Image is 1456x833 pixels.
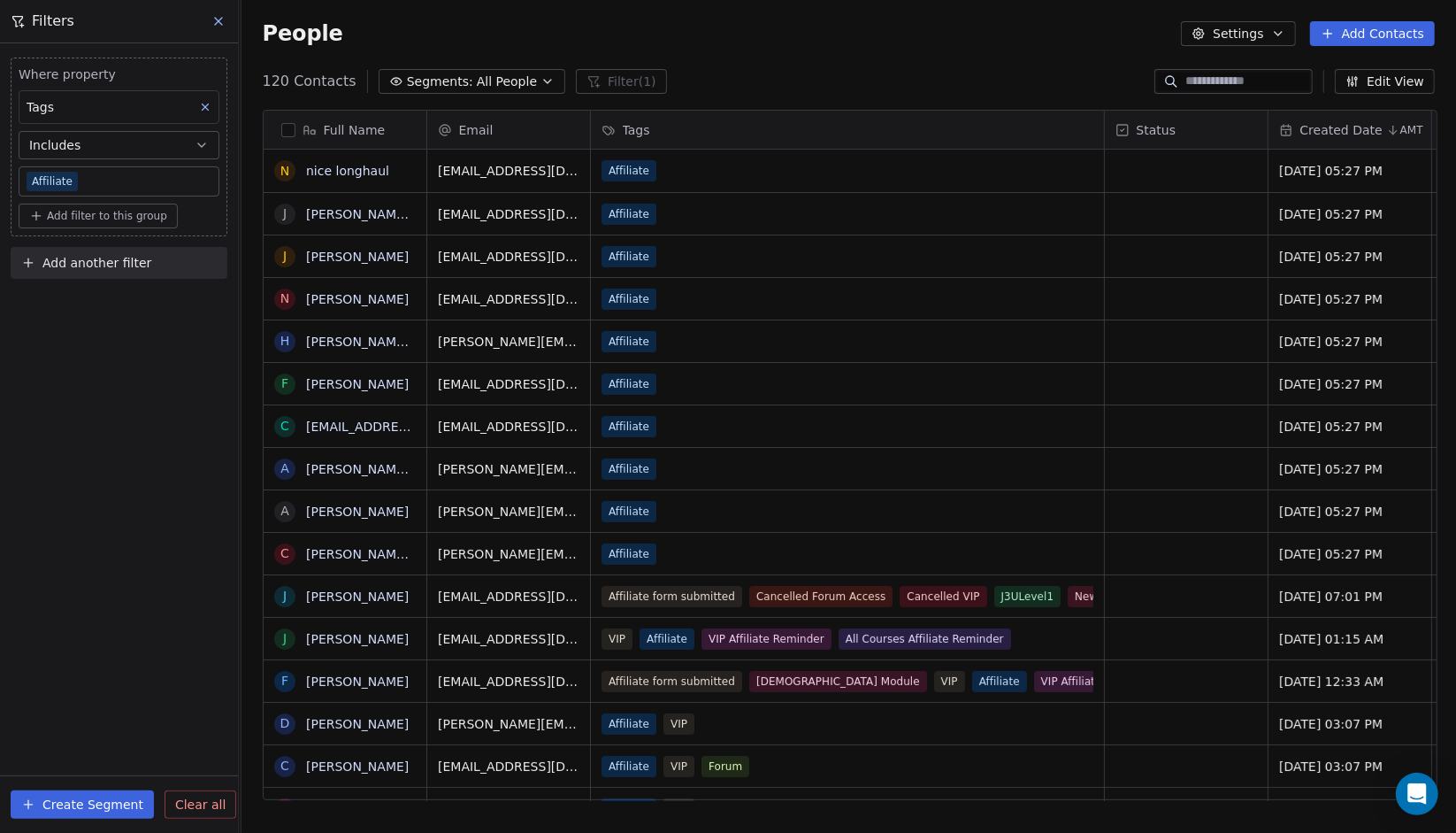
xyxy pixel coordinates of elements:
div: J [282,587,286,605]
div: c [280,417,289,436]
span: People [263,20,343,47]
div: S [280,799,288,818]
div: A [280,502,289,521]
span: Affiliate [602,798,656,820]
div: n [280,162,288,181]
span: [EMAIL_ADDRESS][DOMAIN_NAME] [438,588,579,605]
a: [PERSON_NAME][EMAIL_ADDRESS][DOMAIN_NAME] [306,462,625,476]
span: [EMAIL_ADDRESS][DOMAIN_NAME] [438,375,579,393]
div: F [281,374,288,393]
a: [PERSON_NAME] [306,717,409,731]
span: Affiliate [971,671,1026,692]
span: [DATE] 03:07 PM [1279,715,1421,733]
span: Affiliate [602,204,656,225]
span: [DATE] 05:27 PM [1279,545,1421,563]
span: [DATE] 05:27 PM [1279,418,1421,436]
a: [PERSON_NAME][EMAIL_ADDRESS][DOMAIN_NAME] [306,335,625,349]
span: [DATE] 01:15 AM [1279,630,1421,648]
div: Open Intercom Messenger [1396,773,1438,815]
span: [DATE] 03:07 PM [1279,800,1421,818]
a: [PERSON_NAME] [306,632,409,646]
span: [DATE] 07:01 PM [1279,588,1421,605]
span: [EMAIL_ADDRESS][DOMAIN_NAME] [438,630,579,648]
span: AMT [1400,123,1423,137]
span: Segments: [407,73,473,91]
span: [DATE] 05:27 PM [1279,290,1421,308]
span: [PERSON_NAME][EMAIL_ADDRESS][DOMAIN_NAME] [438,333,579,351]
a: [PERSON_NAME] [306,590,409,604]
div: J [282,629,286,648]
span: [DATE] 05:27 PM [1279,205,1421,223]
span: Forum [701,756,749,777]
a: [PERSON_NAME] [306,505,409,519]
span: Cancelled VIP [900,586,986,607]
span: [EMAIL_ADDRESS][DOMAIN_NAME] [438,248,579,266]
span: [EMAIL_ADDRESS][DOMAIN_NAME] [438,418,579,436]
a: [EMAIL_ADDRESS][DOMAIN_NAME] [306,420,523,434]
span: All Courses Affiliate Reminder [838,629,1010,650]
button: Filter(1) [576,69,667,94]
span: Affiliate [602,756,656,777]
a: [PERSON_NAME][EMAIL_ADDRESS][DOMAIN_NAME] [306,547,625,561]
span: Newsletter Web [1068,586,1166,607]
a: [PERSON_NAME] [306,292,409,306]
div: C [280,757,289,775]
span: Affiliate [602,246,656,267]
span: [DATE] 05:27 PM [1279,375,1421,393]
span: VIP [663,798,694,820]
div: a [280,459,289,478]
span: [PERSON_NAME][EMAIL_ADDRESS][DOMAIN_NAME] [438,460,579,478]
span: [PERSON_NAME][EMAIL_ADDRESS][DOMAIN_NAME] [438,545,579,563]
span: Tags [623,121,650,139]
span: [PERSON_NAME][EMAIL_ADDRESS][PERSON_NAME][DOMAIN_NAME] [438,800,579,818]
span: VIP [933,671,964,692]
div: D [280,714,289,733]
span: Email [459,121,494,139]
div: J [282,204,286,223]
a: [PERSON_NAME] [306,250,409,264]
button: Edit View [1335,69,1435,94]
span: VIP [602,629,632,650]
span: Status [1137,121,1176,139]
span: Affiliate [602,713,656,735]
span: Affiliate [602,374,656,395]
span: Affiliate [602,459,656,480]
span: Affiliate form submitted [602,586,742,607]
div: N [280,289,288,308]
button: Settings [1181,21,1295,46]
div: Tags [591,111,1104,149]
span: Affiliate [602,289,656,310]
span: [DATE] 05:27 PM [1279,503,1421,521]
span: VIP Affiliate Reminder [1033,671,1163,692]
a: nice longhaul [306,164,389,178]
span: [EMAIL_ADDRESS][DOMAIN_NAME] [438,162,579,180]
span: VIP Affiliate Reminder [701,629,831,650]
span: [DATE] 05:27 PM [1279,248,1421,266]
span: 120 Contacts [263,71,356,92]
span: J3ULevel1 [993,586,1061,607]
span: [DATE] 03:07 PM [1279,758,1421,775]
div: h [280,332,289,351]
span: VIP [663,756,694,777]
a: [PERSON_NAME] [306,760,409,774]
a: [PERSON_NAME] [306,675,409,689]
div: grid [264,150,427,801]
div: F [281,672,288,690]
span: [EMAIL_ADDRESS][DOMAIN_NAME] [438,205,579,223]
a: [PERSON_NAME] [306,377,409,391]
div: Email [427,111,590,149]
span: All People [477,73,537,91]
span: [DEMOGRAPHIC_DATA] Module [748,671,926,692]
span: [DATE] 05:27 PM [1279,333,1421,351]
span: Cancelled Forum Access [748,586,892,607]
span: Created Date [1300,121,1383,139]
span: Affiliate [602,160,656,181]
div: J [282,247,286,266]
span: Affiliate [602,544,656,565]
span: [DATE] 05:27 PM [1279,162,1421,180]
div: Full Name [264,111,426,149]
span: [PERSON_NAME][EMAIL_ADDRESS][DOMAIN_NAME] [438,715,579,733]
div: c [280,544,289,563]
span: Affiliate [602,416,656,437]
span: [PERSON_NAME][EMAIL_ADDRESS][DOMAIN_NAME] [438,503,579,521]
